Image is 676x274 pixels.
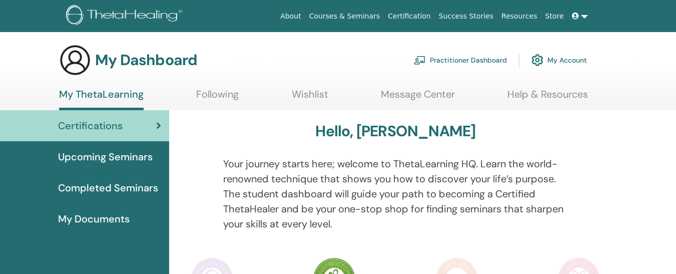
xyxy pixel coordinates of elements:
a: Following [196,88,239,108]
span: Completed Seminars [58,180,158,195]
h3: Hello, [PERSON_NAME] [315,122,475,140]
a: Success Stories [435,7,497,26]
a: My ThetaLearning [59,88,144,110]
a: Courses & Seminars [305,7,384,26]
span: Certifications [58,118,123,133]
a: Help & Resources [507,88,588,108]
a: Store [541,7,568,26]
a: My Account [531,49,587,71]
span: My Documents [58,211,130,226]
a: About [276,7,305,26]
span: Upcoming Seminars [58,149,153,164]
img: chalkboard-teacher.svg [414,56,426,65]
p: Your journey starts here; welcome to ThetaLearning HQ. Learn the world-renowned technique that sh... [223,156,568,231]
img: logo.png [66,5,186,28]
a: Certification [384,7,434,26]
a: Practitioner Dashboard [414,49,507,71]
a: Message Center [381,88,455,108]
img: cog.svg [531,52,543,69]
h3: My Dashboard [95,51,197,69]
a: Resources [497,7,541,26]
a: Wishlist [292,88,328,108]
img: generic-user-icon.jpg [59,44,91,76]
